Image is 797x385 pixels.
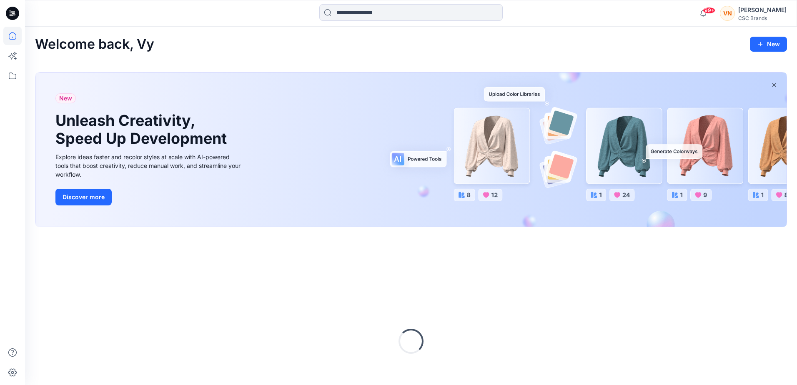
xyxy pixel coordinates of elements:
[738,15,787,21] div: CSC Brands
[738,5,787,15] div: [PERSON_NAME]
[703,7,715,14] span: 99+
[59,93,72,103] span: New
[35,37,154,52] h2: Welcome back, Vy
[55,152,243,179] div: Explore ideas faster and recolor styles at scale with AI-powered tools that boost creativity, red...
[720,6,735,21] div: VN
[750,37,787,52] button: New
[55,189,112,205] button: Discover more
[55,189,243,205] a: Discover more
[55,112,231,147] h1: Unleash Creativity, Speed Up Development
